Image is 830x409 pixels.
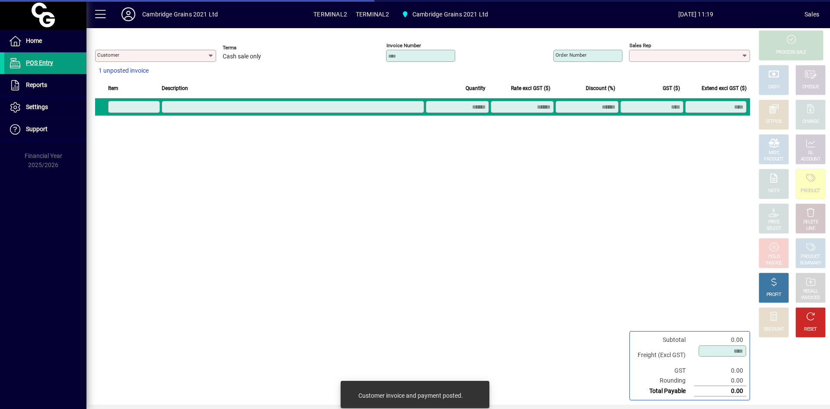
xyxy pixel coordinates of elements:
[633,376,694,386] td: Rounding
[108,84,118,93] span: Item
[803,288,818,295] div: RECALL
[26,59,53,66] span: POS Entry
[694,335,746,345] td: 0.00
[801,254,820,260] div: PRODUCT
[633,335,694,345] td: Subtotal
[4,97,86,118] a: Settings
[386,42,421,48] mat-label: Invoice number
[801,188,820,194] div: PRODUCT
[800,260,821,267] div: SUMMARY
[766,292,781,298] div: PROFIT
[398,6,492,22] span: Cambridge Grains 2021 Ltd
[801,295,820,301] div: INVOICES
[804,7,819,21] div: Sales
[806,225,815,232] div: LINE
[26,103,48,110] span: Settings
[776,49,806,56] div: PROCESS SALE
[26,126,48,132] span: Support
[633,366,694,376] td: GST
[162,84,188,93] span: Description
[4,119,86,140] a: Support
[766,260,782,267] div: INVOICE
[97,52,119,58] mat-label: Customer
[768,254,779,260] div: HOLD
[223,45,275,51] span: Terms
[358,391,463,400] div: Customer invoice and payment posted.
[26,37,42,44] span: Home
[694,376,746,386] td: 0.00
[313,7,347,21] span: TERMINAL2
[356,7,389,21] span: TERMINAL2
[768,219,780,225] div: PRICE
[586,84,615,93] span: Discount (%)
[769,150,779,156] div: MISC
[115,6,142,22] button: Profile
[802,119,819,125] div: CHARGE
[629,42,651,48] mat-label: Sales rep
[26,81,47,88] span: Reports
[555,52,587,58] mat-label: Order number
[223,53,261,60] span: Cash sale only
[142,7,218,21] div: Cambridge Grains 2021 Ltd
[99,66,149,75] span: 1 unposted invoice
[511,84,550,93] span: Rate excl GST ($)
[766,119,782,125] div: EFTPOS
[694,386,746,396] td: 0.00
[412,7,488,21] span: Cambridge Grains 2021 Ltd
[768,188,779,194] div: NOTE
[663,84,680,93] span: GST ($)
[801,156,820,163] div: ACCOUNT
[95,63,152,79] button: 1 unposted invoice
[803,219,818,225] div: DELETE
[763,326,784,333] div: DISCOUNT
[802,84,819,90] div: CHEQUE
[587,7,804,21] span: [DATE] 11:19
[694,366,746,376] td: 0.00
[804,326,817,333] div: RESET
[768,84,779,90] div: CASH
[702,84,747,93] span: Extend excl GST ($)
[766,225,782,232] div: SELECT
[633,345,694,366] td: Freight (Excl GST)
[808,150,814,156] div: GL
[764,156,783,163] div: PRODUCT
[4,74,86,96] a: Reports
[633,386,694,396] td: Total Payable
[466,84,485,93] span: Quantity
[4,30,86,52] a: Home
